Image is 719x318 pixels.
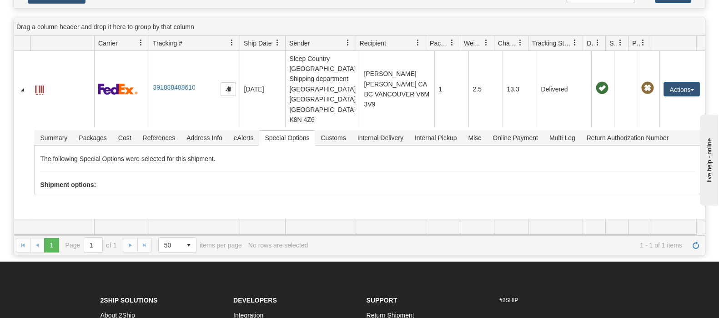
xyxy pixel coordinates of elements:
[537,51,591,127] td: Delivered
[84,238,102,252] input: Page 1
[641,82,654,95] span: Pickup Not Assigned
[532,39,572,48] span: Tracking Status
[468,51,503,127] td: 2.5
[698,112,718,205] iframe: chat widget
[233,297,277,304] strong: Developers
[503,51,537,127] td: 13.3
[689,238,703,252] a: Refresh
[410,35,426,50] a: Recipient filter column settings
[487,131,543,145] span: Online Payment
[101,297,158,304] strong: 2Ship Solutions
[499,298,619,303] h6: #2SHIP
[259,131,315,145] span: Special Options
[14,18,705,36] div: grid grouping header
[18,85,27,94] a: Collapse
[137,131,181,145] span: References
[289,39,310,48] span: Sender
[98,83,138,95] img: 2 - FedEx Express®
[315,131,351,145] span: Customs
[224,35,240,50] a: Tracking # filter column settings
[181,131,228,145] span: Address Info
[133,35,149,50] a: Carrier filter column settings
[153,39,182,48] span: Tracking #
[181,238,196,252] span: select
[73,131,112,145] span: Packages
[664,82,700,96] button: Actions
[113,131,137,145] span: Cost
[513,35,528,50] a: Charge filter column settings
[244,39,272,48] span: Ship Date
[360,39,386,48] span: Recipient
[35,81,44,96] a: Label
[609,39,617,48] span: Shipment Issues
[270,35,285,50] a: Ship Date filter column settings
[164,241,176,250] span: 50
[367,297,397,304] strong: Support
[352,131,409,145] span: Internal Delivery
[464,39,483,48] span: Weight
[7,8,84,15] div: live help - online
[595,82,608,95] span: On time
[567,35,583,50] a: Tracking Status filter column settings
[635,35,651,50] a: Pickup Status filter column settings
[228,131,259,145] span: eAlerts
[632,39,640,48] span: Pickup Status
[153,84,195,91] a: 391888488610
[430,39,449,48] span: Packages
[248,242,308,249] div: No rows are selected
[98,39,118,48] span: Carrier
[240,51,285,127] td: [DATE]
[40,156,695,162] h5: The following Special Options were selected for this shipment.
[158,237,196,253] span: Page sizes drop down
[587,39,594,48] span: Delivery Status
[360,51,434,127] td: [PERSON_NAME] [PERSON_NAME] CA BC VANCOUVER V6M 3V9
[40,181,96,188] strong: Shipment options:
[544,131,581,145] span: Multi Leg
[221,82,236,96] button: Copy to clipboard
[158,237,242,253] span: items per page
[314,242,682,249] span: 1 - 1 of 1 items
[478,35,494,50] a: Weight filter column settings
[409,131,463,145] span: Internal Pickup
[65,237,117,253] span: Page of 1
[498,39,517,48] span: Charge
[590,35,605,50] a: Delivery Status filter column settings
[285,51,360,127] td: Sleep Country [GEOGRAPHIC_DATA] Shipping department [GEOGRAPHIC_DATA] [GEOGRAPHIC_DATA] [GEOGRAPH...
[340,35,356,50] a: Sender filter column settings
[463,131,487,145] span: Misc
[444,35,460,50] a: Packages filter column settings
[581,131,674,145] span: Return Authorization Number
[35,131,73,145] span: Summary
[613,35,628,50] a: Shipment Issues filter column settings
[44,238,59,252] span: Page 1
[434,51,468,127] td: 1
